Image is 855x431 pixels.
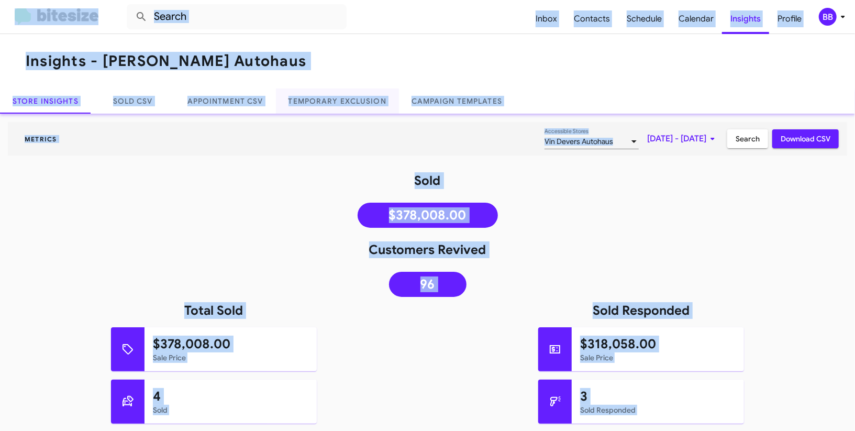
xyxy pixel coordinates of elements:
button: BB [810,8,843,26]
div: BB [819,8,837,26]
span: [DATE] - [DATE] [647,129,719,148]
mat-card-subtitle: Sale Price [153,352,308,363]
mat-card-subtitle: Sale Price [580,352,736,363]
input: Search [127,4,347,29]
button: Search [727,129,768,148]
a: Appointment CSV [175,89,276,114]
span: Search [736,129,760,148]
mat-card-subtitle: Sold Responded [580,405,736,415]
h1: $378,008.00 [153,336,308,352]
a: Campaign Templates [399,89,515,114]
h1: $318,058.00 [580,336,736,352]
mat-card-subtitle: Sold [153,405,308,415]
a: Profile [769,4,810,34]
span: Download CSV [781,129,830,148]
span: $378,008.00 [389,210,467,220]
h1: Insights - [PERSON_NAME] Autohaus [26,53,306,70]
a: Temporary Exclusion [276,89,399,114]
span: Metrics [16,135,65,143]
h1: 3 [580,388,736,405]
button: [DATE] - [DATE] [639,129,727,148]
span: 96 [420,279,435,290]
span: Vin Devers Autohaus [545,137,613,146]
a: Contacts [565,4,618,34]
a: Calendar [670,4,722,34]
button: Download CSV [772,129,839,148]
a: Sold CSV [91,89,175,114]
a: Insights [722,4,769,34]
a: Schedule [618,4,670,34]
a: Inbox [527,4,565,34]
h1: 4 [153,388,308,405]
